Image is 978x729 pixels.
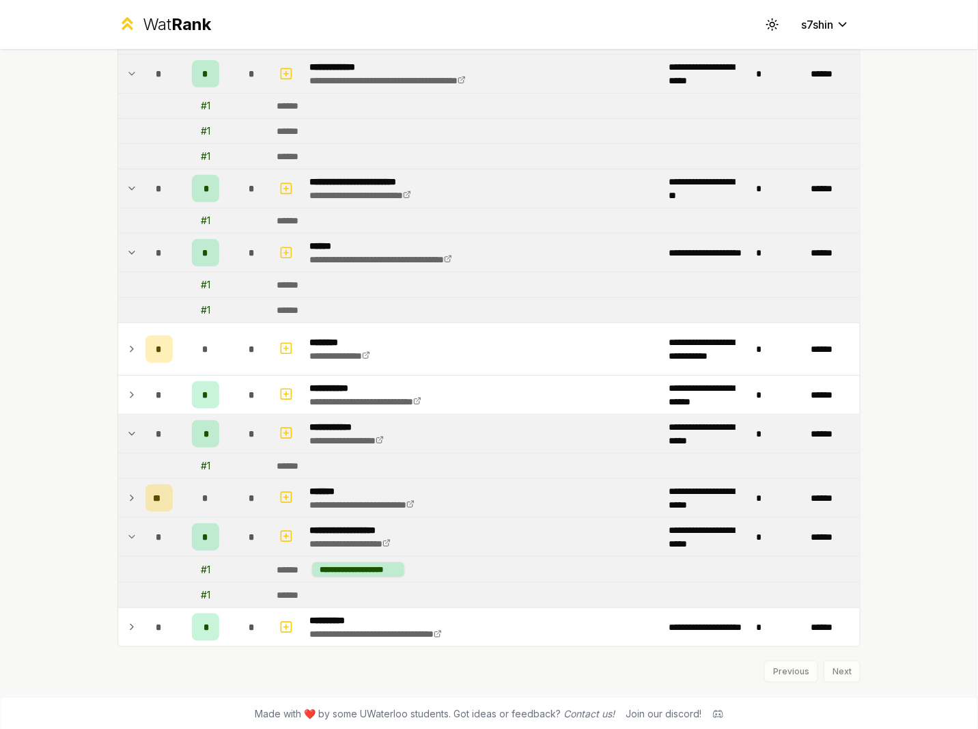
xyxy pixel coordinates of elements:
div: # 1 [201,303,210,317]
a: WatRank [117,14,211,36]
div: # 1 [201,150,210,163]
button: s7shin [790,12,861,37]
div: # 1 [201,278,210,292]
div: # 1 [201,563,210,577]
div: # 1 [201,99,210,113]
div: # 1 [201,124,210,138]
div: Wat [143,14,211,36]
span: Rank [171,14,211,34]
div: Join our discord! [626,707,702,721]
div: # 1 [201,459,210,473]
div: # 1 [201,214,210,228]
span: s7shin [801,16,833,33]
div: # 1 [201,588,210,602]
span: Made with ❤️ by some UWaterloo students. Got ideas or feedback? [255,707,615,721]
a: Contact us! [564,708,615,719]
